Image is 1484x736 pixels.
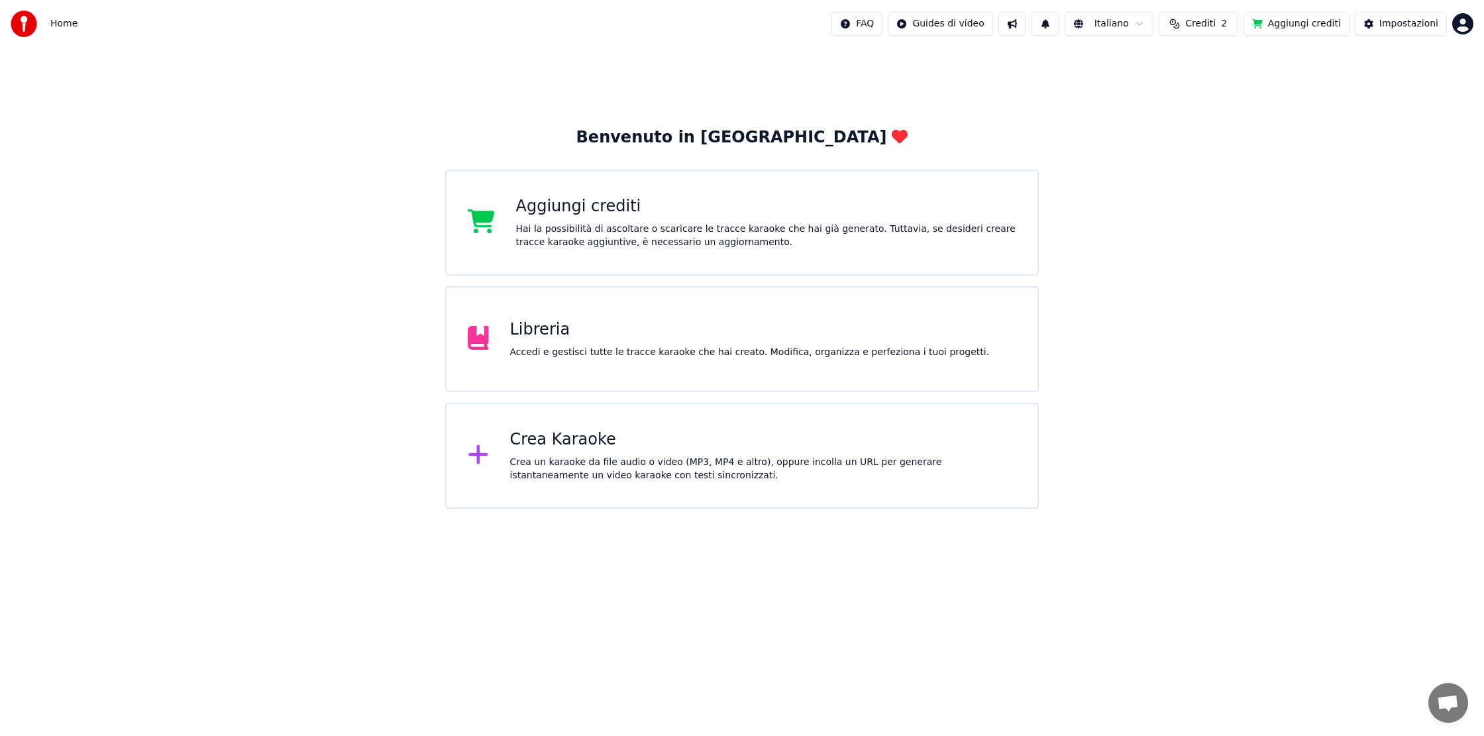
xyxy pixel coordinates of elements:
[11,11,37,37] img: youka
[576,127,908,148] div: Benvenuto in [GEOGRAPHIC_DATA]
[1159,12,1238,36] button: Crediti2
[50,17,78,30] nav: breadcrumb
[510,429,1017,450] div: Crea Karaoke
[1244,12,1350,36] button: Aggiungi crediti
[510,346,990,359] div: Accedi e gestisci tutte le tracce karaoke che hai creato. Modifica, organizza e perfeziona i tuoi...
[1355,12,1447,36] button: Impostazioni
[1428,683,1468,723] div: Aprire la chat
[516,223,1017,249] div: Hai la possibilità di ascoltare o scaricare le tracce karaoke che hai già generato. Tuttavia, se ...
[516,196,1017,217] div: Aggiungi crediti
[510,456,1017,482] div: Crea un karaoke da file audio o video (MP3, MP4 e altro), oppure incolla un URL per generare ista...
[1221,17,1227,30] span: 2
[50,17,78,30] span: Home
[510,319,990,341] div: Libreria
[831,12,882,36] button: FAQ
[1379,17,1438,30] div: Impostazioni
[888,12,992,36] button: Guides di video
[1185,17,1216,30] span: Crediti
